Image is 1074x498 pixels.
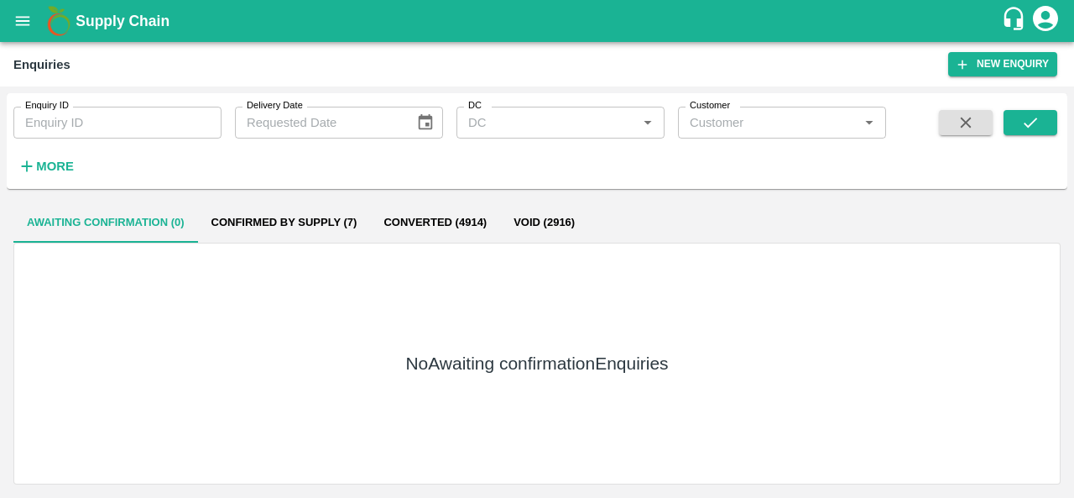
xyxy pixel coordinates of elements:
[76,13,169,29] b: Supply Chain
[3,2,42,40] button: open drawer
[409,107,441,139] button: Choose date
[13,202,198,243] button: Awaiting confirmation (0)
[198,202,371,243] button: Confirmed by supply (7)
[25,99,69,113] label: Enquiry ID
[500,202,588,243] button: Void (2916)
[76,9,1001,33] a: Supply Chain
[405,352,668,375] h5: No Awaiting confirmation Enquiries
[683,112,853,134] input: Customer
[247,99,303,113] label: Delivery Date
[461,112,632,134] input: DC
[13,152,78,181] button: More
[1001,6,1030,36] div: customer-support
[13,107,222,139] input: Enquiry ID
[1030,3,1061,39] div: account of current user
[13,54,70,76] div: Enquiries
[36,160,74,173] strong: More
[948,52,1057,76] button: New Enquiry
[468,99,482,113] label: DC
[370,202,500,243] button: Converted (4914)
[858,112,880,134] button: Open
[690,99,730,113] label: Customer
[235,107,403,139] input: Requested Date
[42,4,76,38] img: logo
[637,112,659,134] button: Open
